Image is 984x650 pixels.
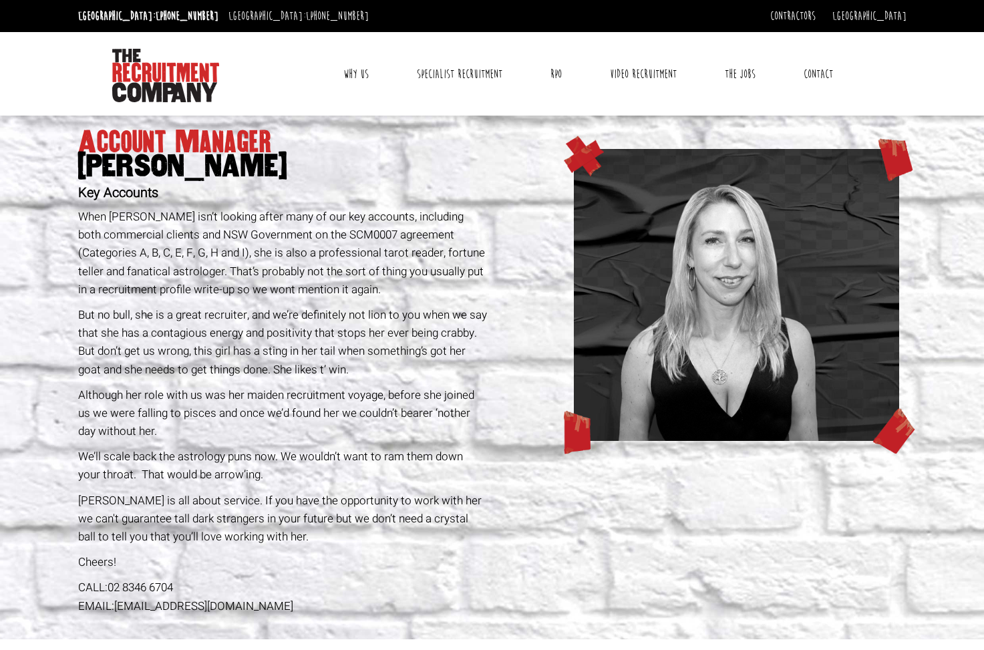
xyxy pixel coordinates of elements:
[832,9,907,23] a: [GEOGRAPHIC_DATA]
[407,57,512,91] a: Specialist Recruitment
[333,57,379,91] a: Why Us
[78,597,488,615] div: EMAIL:
[225,5,372,27] li: [GEOGRAPHIC_DATA]:
[78,130,488,178] h1: Account Manager
[78,448,488,484] p: We’ll scale back the astrology puns now. We wouldn’t want to ram them down your throat. That woul...
[112,49,219,102] img: The Recruitment Company
[78,579,488,597] div: CALL:
[78,553,488,571] p: Cheers!
[574,149,900,441] img: frankie-www.png
[794,57,843,91] a: Contact
[114,598,293,615] a: [EMAIL_ADDRESS][DOMAIN_NAME]
[715,57,766,91] a: The Jobs
[78,492,488,546] p: [PERSON_NAME] is all about service. If you have the opportunity to work with her we can't guarant...
[156,9,218,23] a: [PHONE_NUMBER]
[600,57,687,91] a: Video Recruitment
[108,579,173,596] a: 02 8346 6704
[78,306,488,379] p: But no bull, she is a great recruiter, and we’re definitely not lion to you when we say that she ...
[78,186,488,200] h2: Key Accounts
[770,9,816,23] a: Contractors
[540,57,572,91] a: RPO
[78,208,488,299] p: When [PERSON_NAME] isn’t looking after many of our key accounts, including both commercial client...
[306,9,369,23] a: [PHONE_NUMBER]
[75,5,222,27] li: [GEOGRAPHIC_DATA]:
[78,154,488,178] span: [PERSON_NAME]
[78,386,488,441] p: Although her role with us was her maiden recruitment voyage, before she joined us we were falling...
